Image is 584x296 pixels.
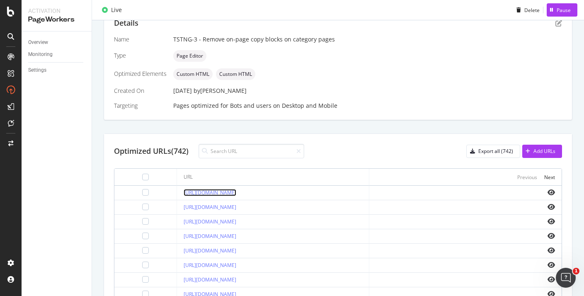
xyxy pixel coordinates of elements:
[173,50,206,62] div: neutral label
[28,66,86,75] a: Settings
[219,72,252,77] span: Custom HTML
[548,247,555,254] i: eye
[28,38,86,47] a: Overview
[184,218,236,225] a: [URL][DOMAIN_NAME]
[544,174,555,181] div: Next
[199,144,304,158] input: Search URL
[114,18,138,29] div: Details
[573,268,579,274] span: 1
[548,233,555,239] i: eye
[548,218,555,225] i: eye
[557,6,571,13] div: Pause
[548,276,555,283] i: eye
[184,173,193,181] div: URL
[173,68,213,80] div: neutral label
[173,87,562,95] div: [DATE]
[517,172,537,182] button: Previous
[194,87,247,95] div: by [PERSON_NAME]
[544,172,555,182] button: Next
[173,102,562,110] div: Pages optimized for on
[28,50,86,59] a: Monitoring
[522,145,562,158] button: Add URLs
[216,68,255,80] div: neutral label
[556,268,576,288] iframe: Intercom live chat
[114,146,189,157] div: Optimized URLs (742)
[28,38,48,47] div: Overview
[184,189,236,196] a: [URL][DOMAIN_NAME]
[513,3,540,17] button: Delete
[230,102,271,110] div: Bots and users
[533,148,555,155] div: Add URLs
[548,189,555,196] i: eye
[517,174,537,181] div: Previous
[547,3,577,17] button: Pause
[114,51,167,60] div: Type
[184,276,236,283] a: [URL][DOMAIN_NAME]
[184,247,236,254] a: [URL][DOMAIN_NAME]
[28,15,85,24] div: PageWorkers
[184,204,236,211] a: [URL][DOMAIN_NAME]
[177,53,203,58] span: Page Editor
[28,7,85,15] div: Activation
[28,50,53,59] div: Monitoring
[555,20,562,27] div: pen-to-square
[114,35,167,44] div: Name
[184,262,236,269] a: [URL][DOMAIN_NAME]
[282,102,337,110] div: Desktop and Mobile
[114,102,167,110] div: Targeting
[28,66,46,75] div: Settings
[466,145,520,158] button: Export all (742)
[478,148,513,155] div: Export all (742)
[548,262,555,268] i: eye
[114,87,167,95] div: Created On
[173,35,562,44] div: TSTNG-3 - Remove on-page copy blocks on category pages
[548,204,555,210] i: eye
[177,72,209,77] span: Custom HTML
[184,233,236,240] a: [URL][DOMAIN_NAME]
[114,70,167,78] div: Optimized Elements
[111,6,122,14] div: Live
[524,6,540,13] div: Delete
